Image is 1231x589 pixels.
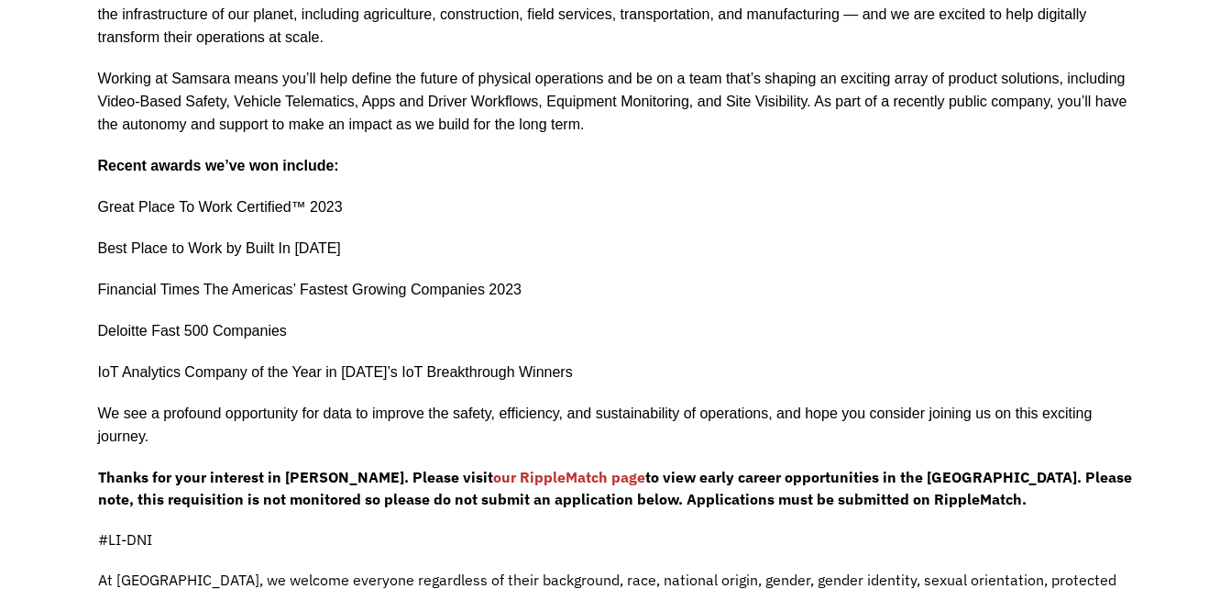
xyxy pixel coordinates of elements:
span: Best Place to Work by Built In [DATE] [98,240,341,256]
span: We see a profound opportunity for data to improve the safety, efficiency, and sustainability of o... [98,406,1093,444]
span: Working at Samsara means you’ll help define the future of physical operations and be on a team th... [98,71,1127,132]
p: #LI-DNI [98,528,1134,550]
span: Great Place To Work Certified™ 2023 [98,199,343,215]
strong: Recent awards we’ve won include: [98,158,339,173]
span: Deloitte Fast 500 Companies [98,323,287,339]
strong: Thanks for your interest in [PERSON_NAME]. Please visit to view early career opportunities in the... [98,468,1132,508]
span: Financial Times The Americas’ Fastest Growing Companies 2023 [98,282,522,297]
span: IoT Analytics Company of the Year in [DATE]’s IoT Breakthrough Winners [98,364,573,380]
a: our RippleMatch page [493,468,645,486]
